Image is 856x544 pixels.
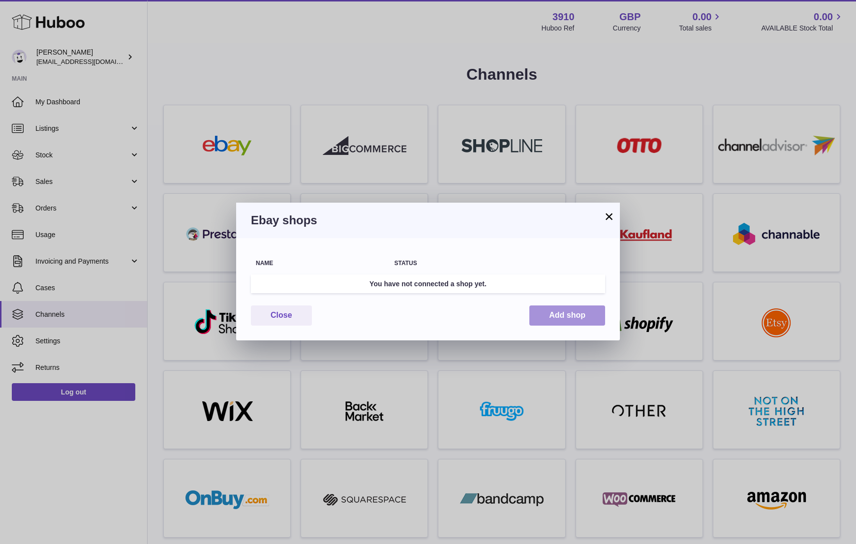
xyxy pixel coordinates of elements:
[251,274,605,294] td: You have not connected a shop yet.
[251,305,312,326] button: Close
[394,260,550,267] div: Status
[251,212,605,228] h3: Ebay shops
[529,305,605,326] button: Add shop
[256,260,384,267] div: Name
[603,211,615,222] button: ×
